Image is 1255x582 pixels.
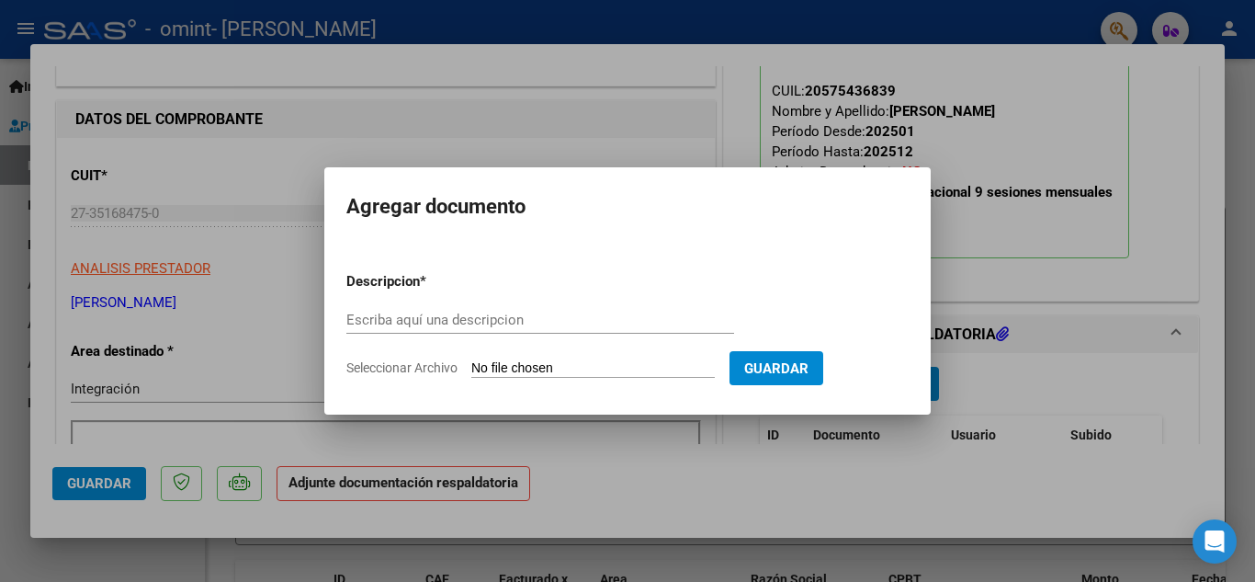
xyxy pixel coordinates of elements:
div: Open Intercom Messenger [1193,519,1237,564]
button: Guardar [729,351,823,385]
p: Descripcion [346,271,515,292]
span: Guardar [744,360,808,377]
h2: Agregar documento [346,189,909,224]
span: Seleccionar Archivo [346,360,458,375]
